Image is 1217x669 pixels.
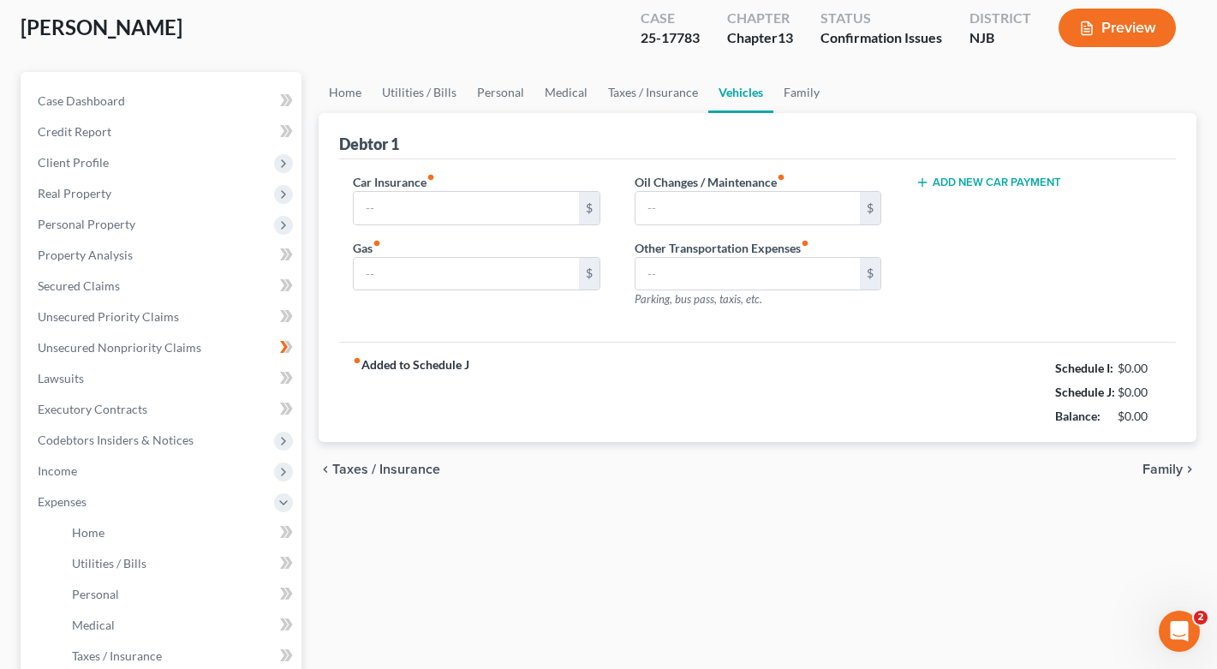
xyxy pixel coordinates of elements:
a: Secured Claims [24,271,301,302]
label: Car Insurance [353,173,435,191]
div: $ [860,258,880,290]
strong: Added to Schedule J [353,356,469,428]
a: Property Analysis [24,240,301,271]
strong: Schedule J: [1055,385,1115,399]
span: Client Profile [38,155,109,170]
input: -- [635,192,860,224]
i: fiber_manual_record [427,173,435,182]
div: NJB [969,28,1031,48]
div: $ [579,192,600,224]
input: -- [354,192,578,224]
strong: Balance: [1055,409,1101,423]
a: Medical [534,72,598,113]
i: fiber_manual_record [777,173,785,182]
a: Credit Report [24,116,301,147]
a: Personal [467,72,534,113]
iframe: Intercom live chat [1159,611,1200,652]
a: Executory Contracts [24,394,301,425]
span: Income [38,463,77,478]
div: 25-17783 [641,28,700,48]
a: Personal [58,579,301,610]
div: Case [641,9,700,28]
span: Personal Property [38,217,135,231]
a: Medical [58,610,301,641]
i: chevron_right [1183,463,1196,476]
span: 13 [778,29,793,45]
span: Lawsuits [38,371,84,385]
span: Real Property [38,186,111,200]
div: Debtor 1 [339,134,399,154]
span: Secured Claims [38,278,120,293]
a: Utilities / Bills [372,72,467,113]
a: Lawsuits [24,363,301,394]
a: Family [773,72,830,113]
a: Utilities / Bills [58,548,301,579]
span: Taxes / Insurance [72,648,162,663]
label: Gas [353,239,381,257]
div: Status [820,9,942,28]
span: 2 [1194,611,1208,624]
span: [PERSON_NAME] [21,15,182,39]
button: Preview [1059,9,1176,47]
div: Chapter [727,28,793,48]
button: Family chevron_right [1142,463,1196,476]
i: chevron_left [319,463,332,476]
span: Codebtors Insiders & Notices [38,433,194,447]
span: Unsecured Nonpriority Claims [38,340,201,355]
a: Vehicles [708,72,773,113]
span: Taxes / Insurance [332,463,440,476]
button: Add New Car Payment [916,176,1061,189]
a: Unsecured Nonpriority Claims [24,332,301,363]
span: Expenses [38,494,87,509]
div: $ [579,258,600,290]
a: Home [58,517,301,548]
a: Home [319,72,372,113]
input: -- [635,258,860,290]
label: Oil Changes / Maintenance [635,173,785,191]
div: $ [860,192,880,224]
span: Personal [72,587,119,601]
strong: Schedule I: [1055,361,1113,375]
button: chevron_left Taxes / Insurance [319,463,440,476]
span: Executory Contracts [38,402,147,416]
input: -- [354,258,578,290]
span: Case Dashboard [38,93,125,108]
span: Parking, bus pass, taxis, etc. [635,292,762,306]
i: fiber_manual_record [373,239,381,248]
span: Home [72,525,104,540]
a: Taxes / Insurance [598,72,708,113]
span: Property Analysis [38,248,133,262]
div: Chapter [727,9,793,28]
div: District [969,9,1031,28]
a: Unsecured Priority Claims [24,302,301,332]
div: $0.00 [1118,408,1163,425]
span: Unsecured Priority Claims [38,309,179,324]
i: fiber_manual_record [801,239,809,248]
div: $0.00 [1118,384,1163,401]
i: fiber_manual_record [353,356,361,365]
span: Medical [72,618,115,632]
span: Family [1142,463,1183,476]
div: Confirmation Issues [820,28,942,48]
label: Other Transportation Expenses [635,239,809,257]
span: Utilities / Bills [72,556,146,570]
div: $0.00 [1118,360,1163,377]
a: Case Dashboard [24,86,301,116]
span: Credit Report [38,124,111,139]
